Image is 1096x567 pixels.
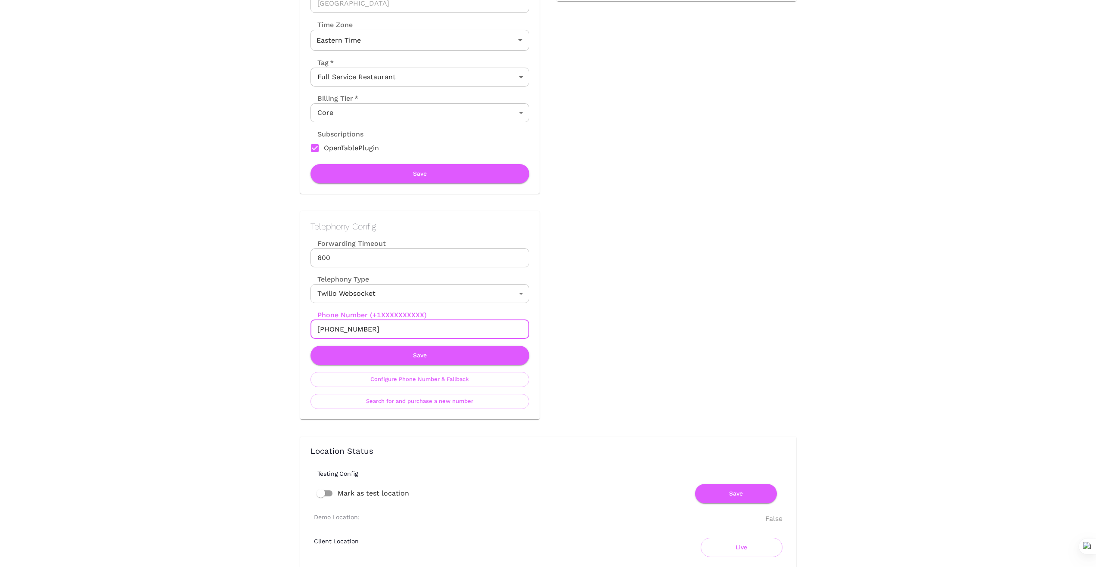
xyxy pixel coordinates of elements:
[310,447,786,456] h3: Location Status
[310,221,529,232] h2: Telephony Config
[314,538,359,545] h6: Client Location
[514,34,526,46] button: Open
[310,58,334,68] label: Tag
[310,129,363,139] label: Subscriptions
[310,68,529,87] div: Full Service Restaurant
[310,164,529,183] button: Save
[310,284,529,303] div: Twilio Websocket
[310,310,529,320] label: Phone Number (+1XXXXXXXXXX)
[310,274,369,284] label: Telephony Type
[765,514,782,524] div: False
[310,103,529,122] div: Core
[317,470,793,477] h6: Testing Config
[338,488,409,499] span: Mark as test location
[310,372,529,387] button: Configure Phone Number & Fallback
[310,93,358,103] label: Billing Tier
[314,514,360,521] h6: Demo Location:
[695,484,777,503] button: Save
[310,346,529,365] button: Save
[701,538,782,557] button: Live
[310,20,529,30] label: Time Zone
[310,239,529,248] label: Forwarding Timeout
[310,394,529,409] button: Search for and purchase a new number
[324,143,379,153] span: OpenTablePlugin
